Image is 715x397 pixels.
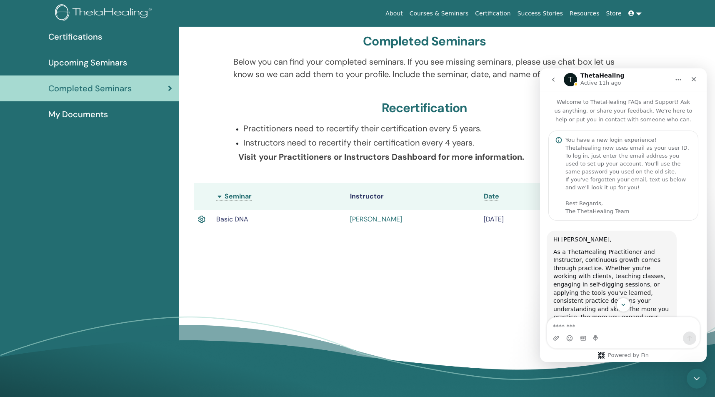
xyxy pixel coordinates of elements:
[382,6,406,21] a: About
[55,4,155,23] img: logo.png
[48,30,102,43] span: Certifications
[216,215,248,224] span: Basic DNA
[514,6,566,21] a: Success Stories
[382,101,467,116] h3: Recertification
[363,34,486,49] h3: Completed Seminars
[540,68,707,362] iframe: Intercom live chat
[472,6,514,21] a: Certification
[48,82,132,95] span: Completed Seminars
[480,210,567,229] td: [DATE]
[233,55,615,80] p: Below you can find your completed seminars. If you see missing seminars, please use chat box let ...
[566,6,603,21] a: Resources
[603,6,625,21] a: Store
[48,56,127,69] span: Upcoming Seminars
[406,6,472,21] a: Courses & Seminars
[346,183,480,210] th: Instructor
[243,122,615,135] p: Practitioners need to recertify their certification every 5 years.
[238,151,524,162] b: Visit your Practitioners or Instructors Dashboard for more information.
[484,192,499,201] a: Date
[350,215,402,224] a: [PERSON_NAME]
[198,214,205,225] img: Active Certificate
[484,192,499,201] span: Date
[687,369,707,389] iframe: Intercom live chat
[48,108,108,121] span: My Documents
[243,136,615,149] p: Instructors need to recertify their certification every 4 years.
